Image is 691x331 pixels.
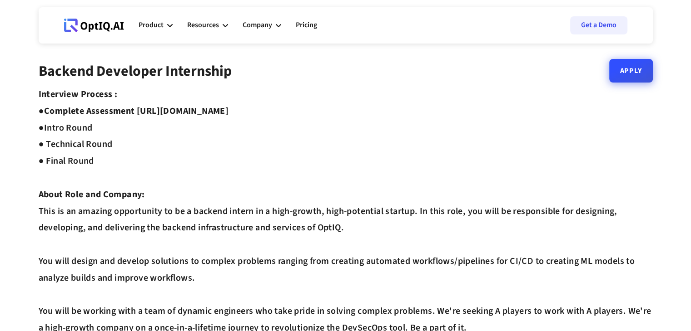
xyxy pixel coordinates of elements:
[39,105,229,134] strong: Complete Assessment [URL][DOMAIN_NAME] ●
[296,12,317,39] a: Pricing
[609,59,653,83] a: Apply
[570,16,627,34] a: Get a Demo
[243,12,281,39] div: Company
[39,188,145,201] strong: About Role and Company:
[187,12,228,39] div: Resources
[39,88,118,101] strong: Interview Process :
[187,19,219,31] div: Resources
[139,12,173,39] div: Product
[39,61,232,82] strong: Backend Developer Internship
[243,19,272,31] div: Company
[64,12,124,39] a: Webflow Homepage
[139,19,164,31] div: Product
